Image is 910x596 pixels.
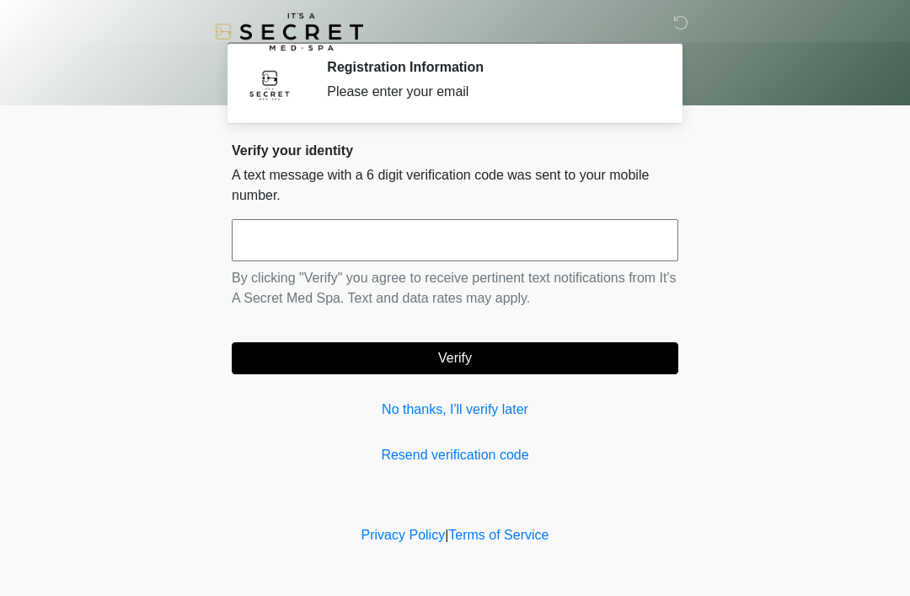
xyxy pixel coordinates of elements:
[361,528,446,542] a: Privacy Policy
[232,142,678,158] h2: Verify your identity
[232,268,678,309] p: By clicking "Verify" you agree to receive pertinent text notifications from It's A Secret Med Spa...
[232,165,678,206] p: A text message with a 6 digit verification code was sent to your mobile number.
[327,82,653,102] div: Please enter your email
[244,59,295,110] img: Agent Avatar
[232,342,678,374] button: Verify
[215,13,363,51] img: It's A Secret Med Spa Logo
[232,445,678,465] a: Resend verification code
[232,400,678,420] a: No thanks, I'll verify later
[445,528,448,542] a: |
[448,528,549,542] a: Terms of Service
[327,59,653,75] h2: Registration Information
